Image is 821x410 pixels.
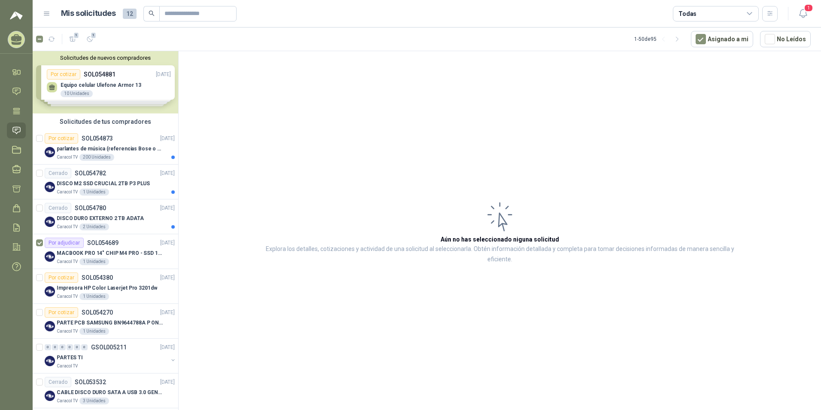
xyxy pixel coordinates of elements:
p: Caracol TV [57,154,78,161]
button: 1 [795,6,811,21]
button: Asignado a mi [691,31,753,47]
p: DISCO DURO EXTERNO 2 TB ADATA [57,214,144,223]
p: SOL054689 [87,240,119,246]
p: SOL054780 [75,205,106,211]
a: CerradoSOL054780[DATE] Company LogoDISCO DURO EXTERNO 2 TB ADATACaracol TV2 Unidades [33,199,178,234]
p: DISCO M2 SSD CRUCIAL 2TB P3 PLUS [57,180,150,188]
p: PARTE PCB SAMSUNG BN9644788A P ONECONNE [57,319,164,327]
div: 0 [81,344,88,350]
div: 1 - 50 de 95 [634,32,684,46]
a: CerradoSOL053532[DATE] Company LogoCABLE DISCO DURO SATA A USB 3.0 GENERICOCaracol TV3 Unidades [33,373,178,408]
div: Por cotizar [45,307,78,318]
div: Todas [678,9,696,18]
div: Cerrado [45,203,71,213]
p: Caracol TV [57,398,78,404]
div: 0 [59,344,66,350]
div: Cerrado [45,377,71,387]
img: Company Logo [45,356,55,366]
img: Company Logo [45,321,55,331]
p: [DATE] [160,378,175,386]
div: Cerrado [45,168,71,178]
img: Company Logo [45,391,55,401]
p: [DATE] [160,274,175,282]
div: 1 Unidades [79,328,109,335]
div: 0 [52,344,58,350]
a: CerradoSOL054782[DATE] Company LogoDISCO M2 SSD CRUCIAL 2TB P3 PLUSCaracol TV1 Unidades [33,165,178,199]
span: 1 [73,32,79,39]
span: 12 [123,9,137,19]
div: 0 [45,344,51,350]
div: Solicitudes de tus compradores [33,113,178,130]
p: [DATE] [160,169,175,177]
p: Caracol TV [57,258,78,265]
img: Logo peakr [10,10,23,21]
p: [DATE] [160,309,175,317]
p: parlantes de música (referencias Bose o Alexa) CON MARCACION 1 LOGO (Mas datos en el adjunto) [57,145,164,153]
div: Por cotizar [45,133,78,144]
div: 1 Unidades [79,258,109,265]
img: Company Logo [45,217,55,227]
button: 1 [66,32,79,46]
span: 1 [804,4,813,12]
p: Caracol TV [57,363,78,370]
span: 1 [91,32,97,39]
p: SOL054270 [82,309,113,315]
p: PARTES TI [57,354,83,362]
p: Caracol TV [57,293,78,300]
div: Por adjudicar [45,238,84,248]
p: [DATE] [160,135,175,143]
p: Caracol TV [57,189,78,196]
p: [DATE] [160,204,175,212]
p: Caracol TV [57,328,78,335]
p: Impresora HP Color Laserjet Pro 3201dw [57,284,157,292]
div: Solicitudes de nuevos compradoresPor cotizarSOL054881[DATE] Equipo celular Ulefone Armor 1310 Uni... [33,51,178,113]
button: 1 [83,32,97,46]
p: GSOL005211 [91,344,127,350]
p: CABLE DISCO DURO SATA A USB 3.0 GENERICO [57,389,164,397]
div: 0 [74,344,80,350]
button: No Leídos [760,31,811,47]
p: SOL054782 [75,170,106,176]
a: 0 0 0 0 0 0 GSOL005211[DATE] Company LogoPARTES TICaracol TV [45,342,176,370]
p: Caracol TV [57,223,78,230]
a: Por adjudicarSOL054689[DATE] Company LogoMACBOOK PRO 14" CHIP M4 PRO - SSD 1TB RAM 24GBCaracol TV... [33,234,178,269]
div: Por cotizar [45,272,78,283]
div: 1 Unidades [79,293,109,300]
button: Solicitudes de nuevos compradores [36,55,175,61]
a: Por cotizarSOL054270[DATE] Company LogoPARTE PCB SAMSUNG BN9644788A P ONECONNECaracol TV1 Unidades [33,304,178,339]
div: 0 [67,344,73,350]
h1: Mis solicitudes [61,7,116,20]
p: [DATE] [160,239,175,247]
div: 2 Unidades [79,223,109,230]
img: Company Logo [45,251,55,262]
img: Company Logo [45,147,55,157]
p: Explora los detalles, cotizaciones y actividad de una solicitud al seleccionarla. Obtén informaci... [265,244,735,265]
p: SOL054380 [82,275,113,281]
h3: Aún no has seleccionado niguna solicitud [441,235,559,244]
a: Por cotizarSOL054380[DATE] Company LogoImpresora HP Color Laserjet Pro 3201dwCaracol TV1 Unidades [33,269,178,304]
div: 200 Unidades [79,154,114,161]
img: Company Logo [45,286,55,297]
div: 1 Unidades [79,189,109,196]
span: search [149,10,155,16]
p: [DATE] [160,343,175,352]
img: Company Logo [45,182,55,192]
p: MACBOOK PRO 14" CHIP M4 PRO - SSD 1TB RAM 24GB [57,249,164,257]
p: SOL054873 [82,135,113,141]
a: Por cotizarSOL054873[DATE] Company Logoparlantes de música (referencias Bose o Alexa) CON MARCACI... [33,130,178,165]
div: 3 Unidades [79,398,109,404]
p: SOL053532 [75,379,106,385]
